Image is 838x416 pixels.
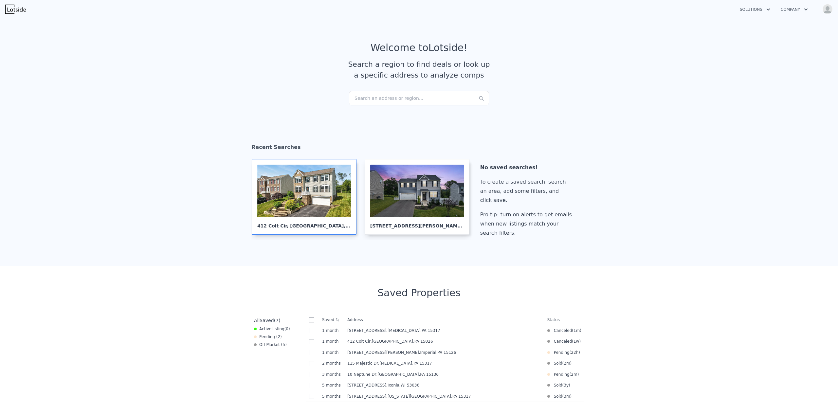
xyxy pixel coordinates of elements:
div: Welcome to Lotside ! [371,42,468,54]
a: 412 Colt Cir, [GEOGRAPHIC_DATA],PA 15026 [252,159,362,235]
div: Search an address or region... [349,91,489,105]
span: Sold ( [550,383,564,388]
span: , WI 53036 [399,383,419,388]
span: Listing [271,327,284,331]
div: No saved searches! [480,163,574,172]
time: 2025-06-05 17:03 [322,361,342,366]
time: 2025-07-01 21:42 [574,328,580,333]
span: ) [578,350,580,355]
span: ) [579,339,581,344]
span: Canceled ( [550,339,574,344]
img: Lotside [5,5,26,14]
span: 412 Colt Cir [347,339,371,344]
div: Off Market ( 5 ) [254,342,287,347]
a: [STREET_ADDRESS][PERSON_NAME], Imperial [365,159,475,235]
span: , Ixonia [386,383,422,388]
span: , PA 15317 [412,361,432,366]
span: ) [577,372,579,377]
span: , PA 15136 [419,372,439,377]
span: , PA 15026 [344,223,370,228]
div: Recent Searches [251,138,587,159]
span: , [US_STATE][GEOGRAPHIC_DATA] [386,394,473,399]
span: [STREET_ADDRESS][PERSON_NAME] [347,350,419,355]
time: 2025-07-01 22:51 [322,339,342,344]
span: ) [570,361,572,366]
span: , PA 15126 [436,350,456,355]
button: Solutions [735,4,775,15]
time: 2025-03-20 13:25 [322,383,342,388]
span: , PA 15026 [413,339,433,344]
th: Saved [319,315,345,325]
span: Saved [260,318,274,323]
time: 2025-08-13 13:28 [571,350,578,355]
time: 2025-06-10 22:30 [571,372,577,377]
time: 2025-05-19 10:20 [564,394,570,399]
img: avatar [822,4,833,14]
span: ) [580,328,581,333]
span: ) [570,394,572,399]
span: 10 Neptune Dr [347,372,376,377]
span: [STREET_ADDRESS] [347,383,386,388]
div: Search a region to find deals or look up a specific address to analyze comps [346,59,492,81]
div: 412 Colt Cir , [GEOGRAPHIC_DATA] [257,217,351,229]
div: Pending ( 2 ) [254,334,282,339]
time: 2025-07-02 02:51 [322,328,342,333]
time: 2025-05-15 00:32 [322,372,342,377]
span: , [MEDICAL_DATA] [386,328,443,333]
div: Saved Properties [251,287,587,299]
span: Sold ( [550,394,564,399]
span: Sold ( [550,361,564,366]
span: Canceled ( [550,328,574,333]
span: , [GEOGRAPHIC_DATA] [376,372,441,377]
span: , Imperial [419,350,459,355]
span: Pending ( [550,350,571,355]
button: Company [775,4,813,15]
th: Address [345,315,545,325]
span: , PA 15317 [420,328,440,333]
span: Pending ( [550,372,571,377]
span: ) [569,383,570,388]
span: , [MEDICAL_DATA] [378,361,435,366]
time: 2022-10-13 09:35 [564,383,569,388]
span: 115 Majestic Dr [347,361,378,366]
span: , PA 15317 [451,394,471,399]
span: [STREET_ADDRESS] [347,394,386,399]
time: 2025-06-06 20:39 [564,361,570,366]
div: To create a saved search, search an area, add some filters, and click save. [480,177,574,205]
time: 2025-08-06 14:53 [574,339,579,344]
div: Pro tip: turn on alerts to get emails when new listings match your search filters. [480,210,574,238]
th: Status [545,315,584,325]
span: [STREET_ADDRESS] [347,328,386,333]
time: 2025-07-01 18:10 [322,350,342,355]
div: [STREET_ADDRESS][PERSON_NAME] , Imperial [370,217,464,229]
span: , [GEOGRAPHIC_DATA] [371,339,436,344]
div: All ( 7 ) [254,317,280,324]
span: Active ( 0 ) [259,326,290,332]
time: 2025-03-18 17:25 [322,394,342,399]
